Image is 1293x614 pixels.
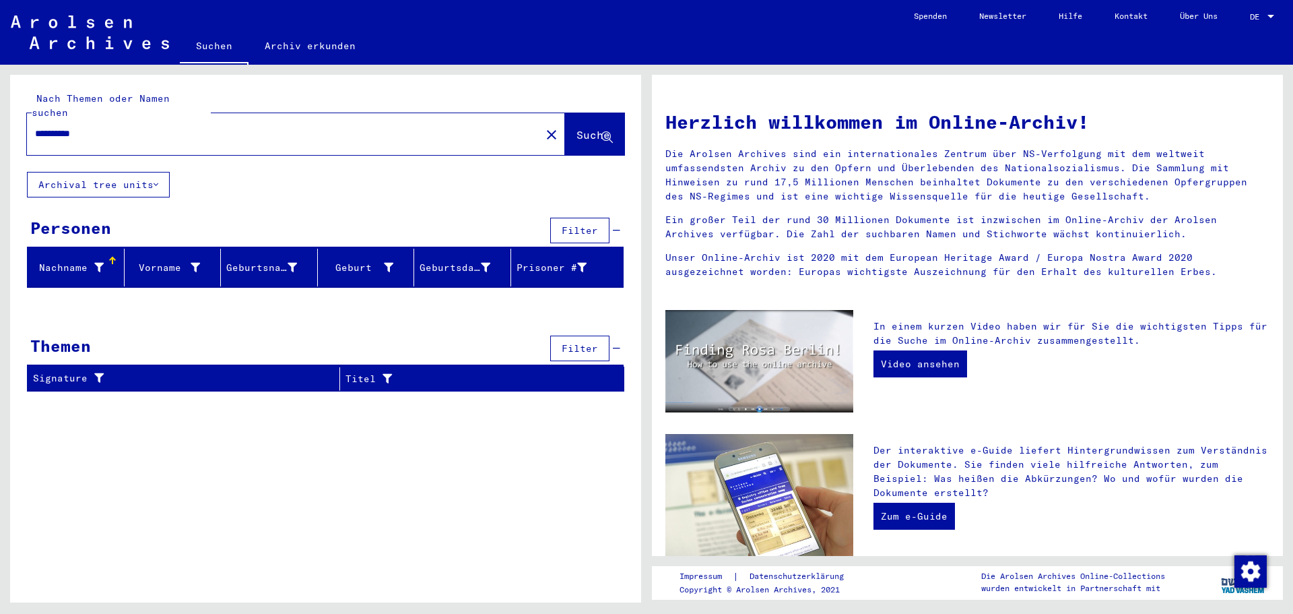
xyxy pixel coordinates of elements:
div: Geburtsname [226,257,317,278]
p: Die Arolsen Archives sind ein internationales Zentrum über NS-Verfolgung mit dem weltweit umfasse... [665,147,1269,204]
div: Themen [30,334,91,358]
p: Unser Online-Archiv ist 2020 mit dem European Heritage Award / Europa Nostra Award 2020 ausgezeic... [665,251,1269,279]
span: Suche [576,128,610,142]
div: Geburt‏ [323,261,394,275]
div: Geburtsname [226,261,297,275]
p: Die Arolsen Archives Online-Collections [981,570,1165,582]
mat-icon: close [543,127,560,143]
p: Der interaktive e-Guide liefert Hintergrundwissen zum Verständnis der Dokumente. Sie finden viele... [873,443,1269,500]
div: Prisoner # [517,261,587,275]
mat-header-cell: Geburtsname [221,249,318,286]
a: Archiv erkunden [248,30,372,62]
div: Geburtsdatum [420,261,490,275]
p: Ein großer Teil der rund 30 Millionen Dokumente ist inzwischen im Online-Archiv der Arolsen Archi... [665,213,1269,241]
h1: Herzlich willkommen im Online-Archiv! [665,108,1269,136]
a: Zum e-Guide [873,503,955,530]
button: Suche [565,113,624,155]
img: Zustimmung ändern [1234,555,1267,588]
div: Nachname [33,257,124,278]
button: Filter [550,336,609,361]
div: Signature [33,371,323,386]
div: Geburt‏ [323,257,414,278]
button: Filter [550,218,609,243]
mat-header-cell: Nachname [28,249,125,286]
span: DE [1250,12,1265,22]
mat-header-cell: Prisoner # [511,249,624,286]
mat-header-cell: Geburt‏ [318,249,415,286]
img: yv_logo.png [1218,565,1269,599]
div: Vorname [130,257,221,278]
img: video.jpg [665,310,853,412]
div: Vorname [130,261,201,275]
div: Nachname [33,261,104,275]
p: wurden entwickelt in Partnerschaft mit [981,582,1165,594]
div: Titel [345,372,591,386]
div: Geburtsdatum [420,257,510,278]
div: Prisoner # [517,257,607,278]
a: Impressum [679,570,733,584]
div: Zustimmung ändern [1234,555,1266,587]
span: Filter [562,224,598,237]
div: Titel [345,368,607,390]
mat-header-cell: Vorname [125,249,222,286]
mat-label: Nach Themen oder Namen suchen [32,92,170,119]
button: Archival tree units [27,172,170,197]
button: Clear [538,121,565,148]
a: Suchen [180,30,248,65]
div: Signature [33,368,339,390]
div: | [679,570,860,584]
p: Copyright © Arolsen Archives, 2021 [679,584,860,596]
p: In einem kurzen Video haben wir für Sie die wichtigsten Tipps für die Suche im Online-Archiv zusa... [873,319,1269,348]
img: eguide.jpg [665,434,853,559]
img: Arolsen_neg.svg [11,16,169,49]
span: Filter [562,342,598,355]
a: Video ansehen [873,350,967,377]
a: Datenschutzerklärung [739,570,860,584]
mat-header-cell: Geburtsdatum [414,249,511,286]
div: Personen [30,216,111,240]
